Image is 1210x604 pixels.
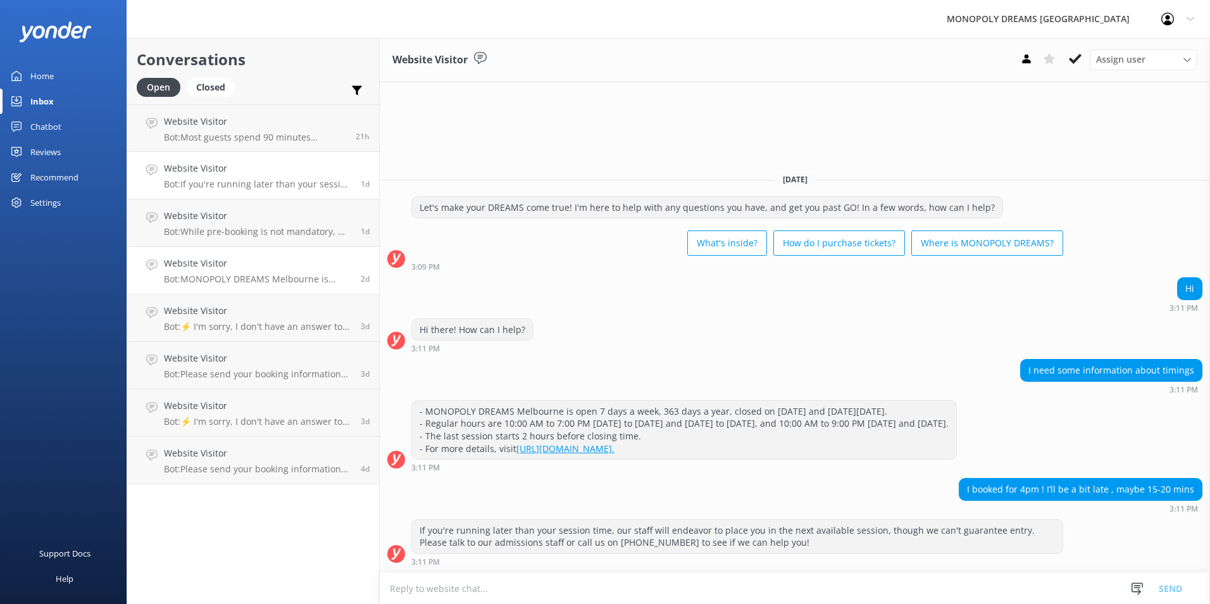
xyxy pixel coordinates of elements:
span: Sep 12 2025 07:41am (UTC +10:00) Australia/Sydney [361,321,370,332]
a: Website VisitorBot:If you're running later than your session time, our staff will endeavor to pla... [127,152,379,199]
div: Let's make your DREAMS come true! I'm here to help with any questions you have, and get you past ... [412,197,1002,218]
span: [DATE] [775,174,815,185]
strong: 3:11 PM [1169,305,1198,312]
p: Bot: ⚡ I'm sorry, I don't have an answer to your question. Could you please try rephrasing your q... [164,416,351,427]
h4: Website Visitor [164,161,351,175]
div: Recommend [30,165,78,190]
span: Sep 11 2025 06:29am (UTC +10:00) Australia/Sydney [361,463,370,474]
div: Help [56,566,73,591]
span: Sep 13 2025 02:26pm (UTC +10:00) Australia/Sydney [361,226,370,237]
button: Where is MONOPOLY DREAMS? [911,230,1063,256]
h4: Website Visitor [164,351,351,365]
strong: 3:11 PM [411,464,440,472]
strong: 3:11 PM [411,558,440,566]
img: yonder-white-logo.png [19,22,92,42]
div: Open [137,78,180,97]
strong: 3:11 PM [1169,505,1198,513]
div: Sep 13 2025 03:11pm (UTC +10:00) Australia/Sydney [1169,303,1202,312]
div: Sep 13 2025 03:11pm (UTC +10:00) Australia/Sydney [411,557,1063,566]
div: I booked for 4pm ! I’ll be a bit late , maybe 15-20 mins [959,479,1202,500]
a: [URL][DOMAIN_NAME]. [516,443,614,455]
div: Home [30,63,54,89]
div: Hi there! How can I help? [412,319,533,341]
p: Bot: Please send your booking information to [EMAIL_ADDRESS][DOMAIN_NAME], and one of our friendl... [164,368,351,380]
span: Assign user [1096,53,1145,66]
div: Assign User [1090,49,1197,70]
p: Bot: Most guests spend 90 minutes enjoying MONOPOLY DREAMS [GEOGRAPHIC_DATA]. Once inside, you ar... [164,132,346,143]
div: Sep 13 2025 03:11pm (UTC +10:00) Australia/Sydney [1020,385,1202,394]
h4: Website Visitor [164,304,351,318]
a: Website VisitorBot:Please send your booking information to [EMAIL_ADDRESS][DOMAIN_NAME], and one ... [127,437,379,484]
p: Bot: ⚡ I'm sorry, I don't have an answer to your question. Could you please try rephrasing your q... [164,321,351,332]
div: Sep 13 2025 03:11pm (UTC +10:00) Australia/Sydney [411,344,533,353]
span: Sep 14 2025 03:34pm (UTC +10:00) Australia/Sydney [356,131,370,142]
a: Website VisitorBot:Most guests spend 90 minutes enjoying MONOPOLY DREAMS [GEOGRAPHIC_DATA]. Once ... [127,104,379,152]
a: Open [137,80,187,94]
span: Sep 11 2025 08:04pm (UTC +10:00) Australia/Sydney [361,416,370,427]
strong: 3:09 PM [411,263,440,271]
div: Sep 13 2025 03:11pm (UTC +10:00) Australia/Sydney [411,463,957,472]
h4: Website Visitor [164,115,346,129]
a: Website VisitorBot:Please send your booking information to [EMAIL_ADDRESS][DOMAIN_NAME], and one ... [127,342,379,389]
div: Support Docs [39,541,90,566]
h4: Website Visitor [164,256,351,270]
p: Bot: While pre-booking is not mandatory, we highly recommend it as we cannot guarantee availabili... [164,226,351,237]
div: Settings [30,190,61,215]
span: Sep 13 2025 09:33am (UTC +10:00) Australia/Sydney [361,274,370,284]
span: Sep 13 2025 03:11pm (UTC +10:00) Australia/Sydney [361,179,370,189]
div: Sep 13 2025 03:11pm (UTC +10:00) Australia/Sydney [959,504,1202,513]
button: How do I purchase tickets? [773,230,905,256]
p: Bot: MONOPOLY DREAMS Melbourne is suitable for guests of all ages, so you can enter without a par... [164,274,351,285]
div: Reviews [30,139,61,165]
p: Bot: Please send your booking information to [EMAIL_ADDRESS][DOMAIN_NAME], and one of our friendl... [164,463,351,475]
div: Inbox [30,89,54,114]
div: Chatbot [30,114,61,139]
h4: Website Visitor [164,446,351,460]
a: Closed [187,80,241,94]
h3: Website Visitor [392,52,468,68]
div: I need some information about timings [1021,360,1202,381]
div: Sep 13 2025 03:09pm (UTC +10:00) Australia/Sydney [411,262,1063,271]
div: - MONOPOLY DREAMS Melbourne is open 7 days a week, 363 days a year, closed on [DATE] and [DATE][D... [412,401,956,459]
span: Sep 11 2025 08:21pm (UTC +10:00) Australia/Sydney [361,368,370,379]
a: Website VisitorBot:While pre-booking is not mandatory, we highly recommend it as we cannot guaran... [127,199,379,247]
p: Bot: If you're running later than your session time, our staff will endeavor to place you in the ... [164,179,351,190]
div: If you're running later than your session time, our staff will endeavor to place you in the next ... [412,520,1063,553]
button: What's inside? [687,230,767,256]
h4: Website Visitor [164,209,351,223]
div: Closed [187,78,235,97]
strong: 3:11 PM [411,345,440,353]
a: Website VisitorBot:MONOPOLY DREAMS Melbourne is suitable for guests of all ages, so you can enter... [127,247,379,294]
h2: Conversations [137,47,370,72]
strong: 3:11 PM [1169,386,1198,394]
a: Website VisitorBot:⚡ I'm sorry, I don't have an answer to your question. Could you please try rep... [127,294,379,342]
h4: Website Visitor [164,399,351,413]
div: Hi [1178,278,1202,299]
a: Website VisitorBot:⚡ I'm sorry, I don't have an answer to your question. Could you please try rep... [127,389,379,437]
